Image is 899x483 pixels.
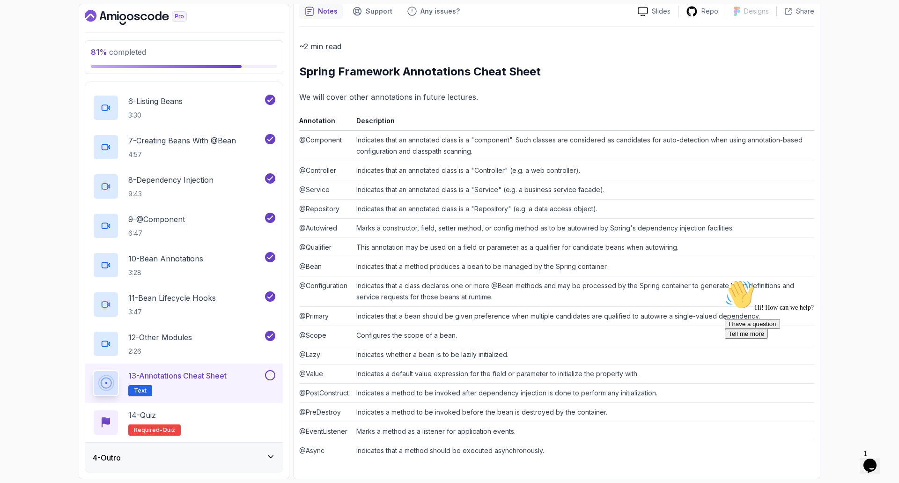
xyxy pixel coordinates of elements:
[93,213,275,239] button: 9-@Component6:47
[91,47,146,57] span: completed
[299,64,814,79] h2: Spring Framework Annotations Cheat Sheet
[4,43,59,53] button: I have a question
[85,443,283,473] button: 4-Outro
[353,276,814,307] td: Indicates that a class declares one or more @Bean methods and may be processed by the Spring cont...
[93,370,275,396] button: 13-Annotations Cheat SheetText
[299,345,353,364] td: @Lazy
[299,238,353,257] td: @Qualifier
[299,307,353,326] td: @Primary
[353,384,814,403] td: Indicates a method to be invoked after dependency injection is done to perform any initialization.
[299,276,353,307] td: @Configuration
[744,7,769,16] p: Designs
[299,326,353,345] td: @Scope
[93,95,275,121] button: 6-Listing Beans3:30
[128,214,185,225] p: 9 - @Component
[353,180,814,200] td: Indicates that an annotated class is a "Service" (e.g. a business service facade).
[93,331,275,357] button: 12-Other Modules2:26
[353,364,814,384] td: Indicates a default value expression for the field or parameter to initialize the property with.
[128,268,203,277] p: 3:28
[353,200,814,219] td: Indicates that an annotated class is a "Repository" (e.g. a data access object).
[299,90,814,104] p: We will cover other annotations in future lectures.
[93,409,275,436] button: 14-QuizRequired-quiz
[630,7,678,16] a: Slides
[353,307,814,326] td: Indicates that a bean should be given preference when multiple candidates are qualified to autowi...
[128,189,214,199] p: 9:43
[299,180,353,200] td: @Service
[128,229,185,238] p: 6:47
[299,441,353,461] td: @Async
[299,364,353,384] td: @Value
[299,219,353,238] td: @Autowired
[128,111,183,120] p: 3:30
[402,4,465,19] button: Feedback button
[93,173,275,200] button: 8-Dependency Injection9:43
[134,426,162,434] span: Required-
[299,131,353,161] td: @Component
[353,219,814,238] td: Marks a constructor, field, setter method, or config method as to be autowired by Spring's depend...
[4,4,172,63] div: 👋Hi! How can we help?I have a questionTell me more
[85,10,208,25] a: Dashboard
[353,131,814,161] td: Indicates that an annotated class is a "component". Such classes are considered as candidates for...
[353,161,814,180] td: Indicates that an annotated class is a "Controller" (e.g. a web controller).
[134,387,147,394] span: Text
[4,28,93,35] span: Hi! How can we help?
[299,115,353,131] th: Annotation
[353,422,814,441] td: Marks a method as a listener for application events.
[93,452,121,463] h3: 4 - Outro
[128,150,236,159] p: 4:57
[353,257,814,276] td: Indicates that a method produces a bean to be managed by the Spring container.
[299,161,353,180] td: @Controller
[420,7,460,16] p: Any issues?
[721,276,890,441] iframe: chat widget
[4,4,34,34] img: :wave:
[318,7,338,16] p: Notes
[299,4,343,19] button: notes button
[299,40,814,53] p: ~2 min read
[353,115,814,131] th: Description
[128,332,192,343] p: 12 - Other Modules
[366,7,392,16] p: Support
[347,4,398,19] button: Support button
[353,441,814,461] td: Indicates that a method should be executed asynchronously.
[353,345,814,364] td: Indicates whether a bean is to be lazily initialized.
[353,403,814,422] td: Indicates a method to be invoked before the bean is destroyed by the container.
[299,257,353,276] td: @Bean
[128,292,216,304] p: 11 - Bean Lifecycle Hooks
[4,53,47,63] button: Tell me more
[128,135,236,146] p: 7 - Creating Beans With @Bean
[128,174,214,186] p: 8 - Dependency Injection
[128,96,183,107] p: 6 - Listing Beans
[860,446,890,474] iframe: chat widget
[162,426,175,434] span: quiz
[776,7,814,16] button: Share
[128,347,192,356] p: 2:26
[701,7,718,16] p: Repo
[128,370,227,381] p: 13 - Annotations Cheat Sheet
[91,47,107,57] span: 81 %
[93,134,275,160] button: 7-Creating Beans With @Bean4:57
[128,409,156,421] p: 14 - Quiz
[93,252,275,278] button: 10-Bean Annotations3:28
[353,238,814,257] td: This annotation may be used on a field or parameter as a qualifier for candidate beans when autow...
[678,6,726,17] a: Repo
[299,384,353,403] td: @PostConstruct
[796,7,814,16] p: Share
[353,326,814,345] td: Configures the scope of a bean.
[299,422,353,441] td: @EventListener
[93,291,275,318] button: 11-Bean Lifecycle Hooks3:47
[652,7,671,16] p: Slides
[299,403,353,422] td: @PreDestroy
[128,253,203,264] p: 10 - Bean Annotations
[299,200,353,219] td: @Repository
[128,307,216,317] p: 3:47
